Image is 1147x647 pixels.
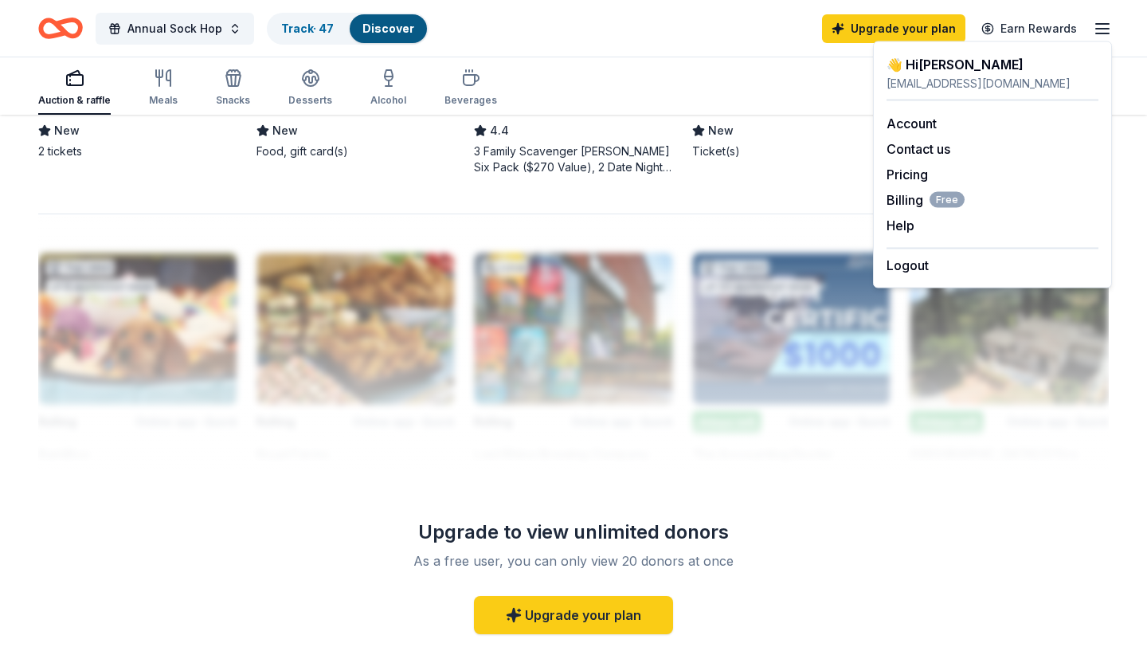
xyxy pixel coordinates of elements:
button: Snacks [216,62,250,115]
a: Earn Rewards [972,14,1086,43]
div: Upgrade to view unlimited donors [344,520,803,545]
button: Beverages [444,62,497,115]
div: Auction & raffle [38,94,111,107]
div: 3 Family Scavenger [PERSON_NAME] Six Pack ($270 Value), 2 Date Night Scavenger [PERSON_NAME] Two ... [474,143,673,175]
button: Auction & raffle [38,62,111,115]
div: 2 tickets [38,143,237,159]
button: BillingFree [887,190,965,210]
div: Desserts [288,94,332,107]
a: Track· 47 [281,22,334,35]
div: As a free user, you can only view 20 donors at once [363,551,784,571]
span: Billing [887,190,965,210]
a: Upgrade your plan [822,14,965,43]
span: Free [930,192,965,208]
div: Snacks [216,94,250,107]
button: Alcohol [370,62,406,115]
button: Desserts [288,62,332,115]
span: Annual Sock Hop [127,19,222,38]
span: 4.4 [490,121,509,140]
a: Discover [362,22,414,35]
div: [EMAIL_ADDRESS][DOMAIN_NAME] [887,74,1098,93]
button: Contact us [887,139,950,159]
span: New [708,121,734,140]
div: Meals [149,94,178,107]
div: 👋 Hi [PERSON_NAME] [887,55,1098,74]
button: Annual Sock Hop [96,13,254,45]
div: Ticket(s) [692,143,891,159]
button: Meals [149,62,178,115]
a: Home [38,10,83,47]
div: Food, gift card(s) [256,143,456,159]
a: Account [887,116,937,131]
button: Logout [887,256,929,275]
button: Track· 47Discover [267,13,429,45]
span: New [54,121,80,140]
button: Help [887,216,914,235]
div: Beverages [444,94,497,107]
a: Pricing [887,167,928,182]
a: Upgrade your plan [474,596,673,634]
span: New [272,121,298,140]
div: Alcohol [370,94,406,107]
